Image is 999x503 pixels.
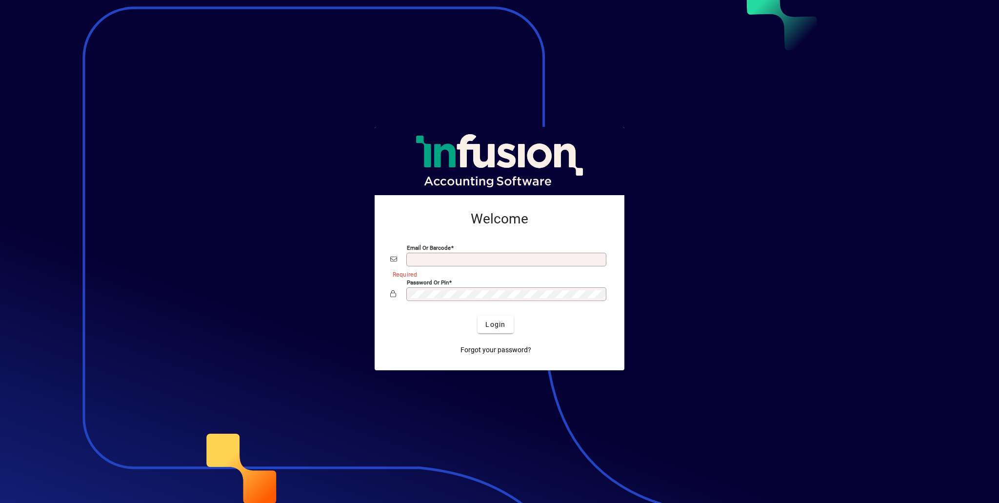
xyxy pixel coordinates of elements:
mat-label: Email or Barcode [407,244,451,251]
mat-label: Password or Pin [407,279,449,286]
a: Forgot your password? [457,341,535,359]
button: Login [478,316,513,333]
mat-error: Required [393,269,601,279]
h2: Welcome [390,211,609,227]
span: Forgot your password? [460,345,531,355]
span: Login [485,320,505,330]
